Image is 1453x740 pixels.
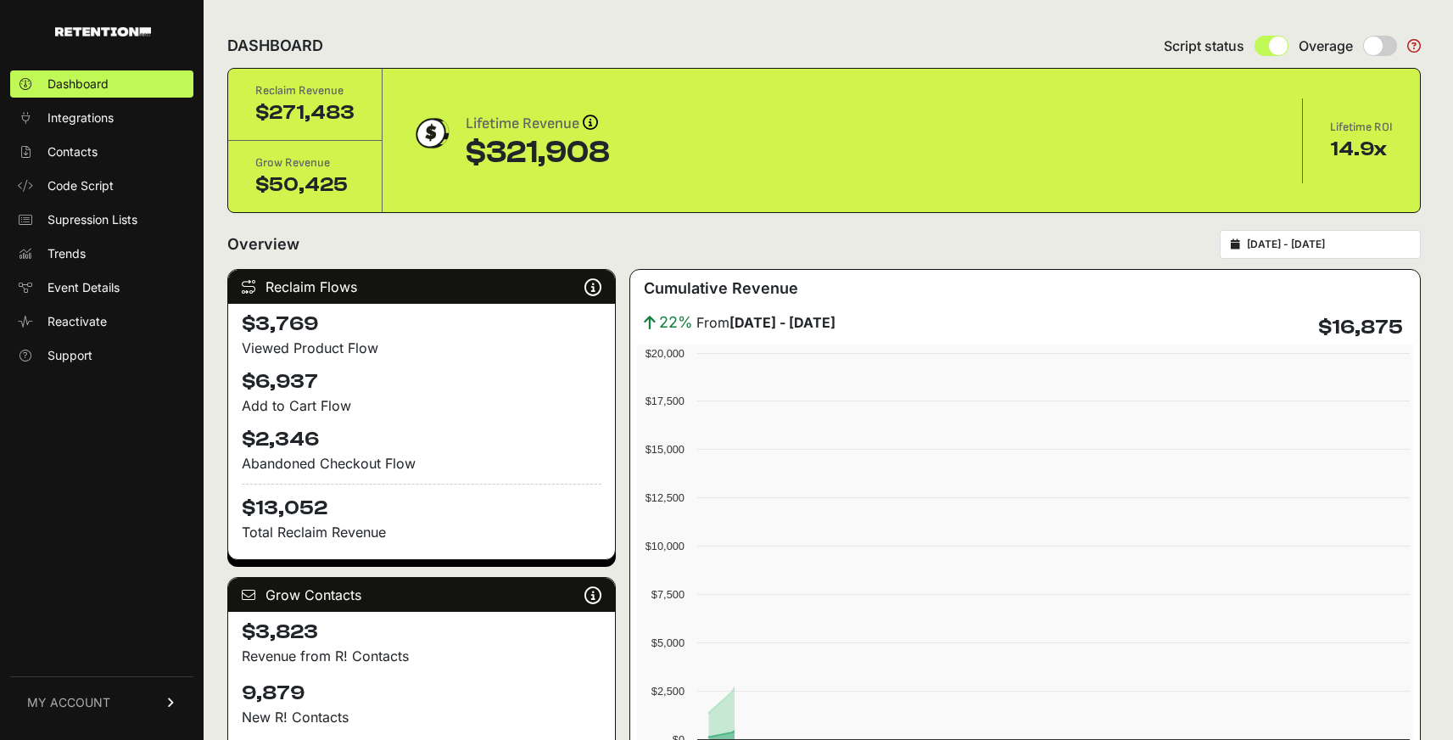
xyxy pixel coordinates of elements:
div: Lifetime ROI [1330,119,1393,136]
img: Retention.com [55,27,151,36]
div: Abandoned Checkout Flow [242,453,601,474]
text: $5,000 [651,636,685,649]
a: Code Script [10,172,193,199]
text: $20,000 [645,347,685,360]
a: Dashboard [10,70,193,98]
a: Integrations [10,104,193,132]
span: From [696,312,835,333]
div: $321,908 [466,136,610,170]
span: Support [48,347,92,364]
span: Supression Lists [48,211,137,228]
strong: [DATE] - [DATE] [729,314,835,331]
span: Trends [48,245,86,262]
h4: $3,823 [242,619,601,646]
div: 14.9x [1330,136,1393,163]
h4: 9,879 [242,680,601,707]
span: Code Script [48,177,114,194]
h4: $6,937 [242,368,601,395]
text: $17,500 [645,395,685,407]
h4: $3,769 [242,311,601,338]
div: Add to Cart Flow [242,395,601,416]
img: dollar-coin-05c43ed7efb7bc0c12610022525b4bbbb207c7efeef5aecc26f025e68dcafac9.png [410,112,452,154]
h2: Overview [227,233,299,256]
h4: $2,346 [242,426,601,453]
span: Overage [1299,36,1353,56]
a: Reactivate [10,308,193,335]
span: Script status [1164,36,1244,56]
h4: $13,052 [242,484,601,522]
span: Contacts [48,143,98,160]
div: Reclaim Revenue [255,82,355,99]
text: $7,500 [651,588,685,601]
h2: DASHBOARD [227,34,323,58]
p: Total Reclaim Revenue [242,522,601,542]
div: Viewed Product Flow [242,338,601,358]
div: $271,483 [255,99,355,126]
span: Dashboard [48,76,109,92]
span: MY ACCOUNT [27,694,110,711]
a: Support [10,342,193,369]
div: Reclaim Flows [228,270,615,304]
div: $50,425 [255,171,355,199]
h4: $16,875 [1318,314,1403,341]
p: New R! Contacts [242,707,601,727]
text: $10,000 [645,540,685,552]
text: $15,000 [645,443,685,456]
div: Grow Contacts [228,578,615,612]
h3: Cumulative Revenue [644,277,798,300]
span: Event Details [48,279,120,296]
a: Contacts [10,138,193,165]
div: Lifetime Revenue [466,112,610,136]
text: $2,500 [651,685,685,698]
a: MY ACCOUNT [10,676,193,728]
p: Revenue from R! Contacts [242,646,601,666]
a: Supression Lists [10,206,193,233]
a: Trends [10,240,193,267]
text: $12,500 [645,491,685,504]
a: Event Details [10,274,193,301]
span: Reactivate [48,313,107,330]
div: Grow Revenue [255,154,355,171]
span: 22% [659,311,693,334]
span: Integrations [48,109,114,126]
